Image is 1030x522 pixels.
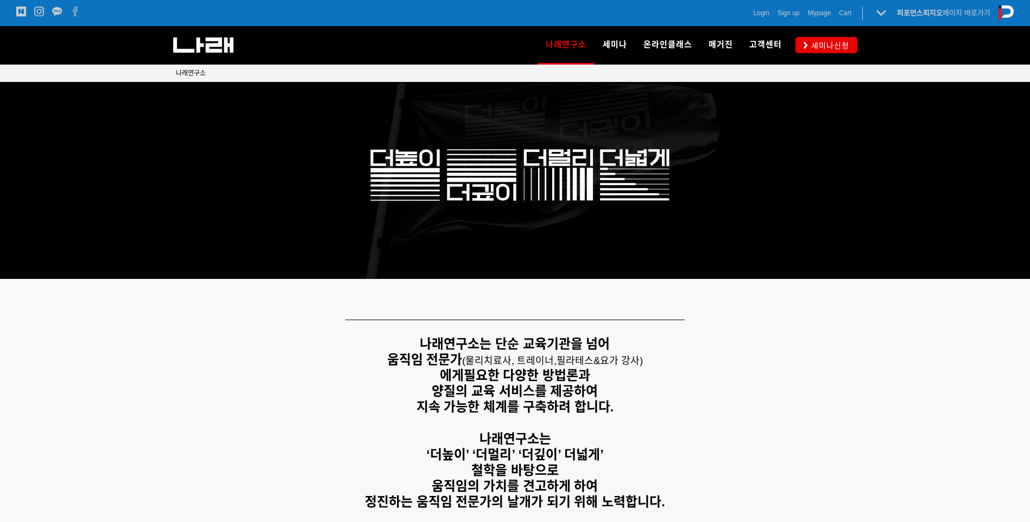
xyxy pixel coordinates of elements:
[432,384,598,398] strong: 양질의 교육 서비스를 제공하여
[643,40,692,49] span: 온라인클래스
[700,26,741,64] a: 매거진
[462,355,557,366] span: (
[778,8,800,18] a: Sign up
[416,399,614,414] strong: 지속 가능한 체계를 구축하려 합니다.
[897,9,943,17] strong: 퍼포먼스피지오
[749,40,782,49] span: 고객센터
[595,26,635,64] a: 세미나
[741,26,790,64] a: 고객센터
[808,8,831,18] a: Mypage
[176,69,206,77] span: 나래연구소
[546,36,586,53] span: 나래연구소
[432,479,598,493] strong: 움직임의 가치를 견고하게 하여
[795,37,857,53] a: 세미나신청
[465,355,557,366] span: 물리치료사, 트레이너,
[426,447,604,462] strong: ‘더높이’ ‘더멀리’ ‘더깊이’ 더넓게’
[387,352,463,367] strong: 움직임 전문가
[808,40,849,51] span: 세미나신청
[440,368,464,383] strong: 에게
[603,40,627,49] span: 세미나
[420,336,610,351] strong: 나래연구소는 단순 교육기관을 넘어
[464,368,590,383] strong: 필요한 다양한 방법론과
[897,9,990,17] a: 퍼포먼스피지오페이지 바로가기
[365,494,665,509] strong: 정진하는 움직임 전문가의 날개가 되기 위해 노력합니다.
[176,68,206,79] a: 나래연구소
[471,463,559,478] strong: 철학을 바탕으로
[479,431,551,446] strong: 나래연구소는
[709,40,733,49] span: 매거진
[557,355,643,366] span: 필라테스&요가 강사)
[538,26,595,64] a: 나래연구소
[635,26,700,64] a: 온라인클래스
[754,8,769,18] a: Login
[839,8,851,18] a: Cart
